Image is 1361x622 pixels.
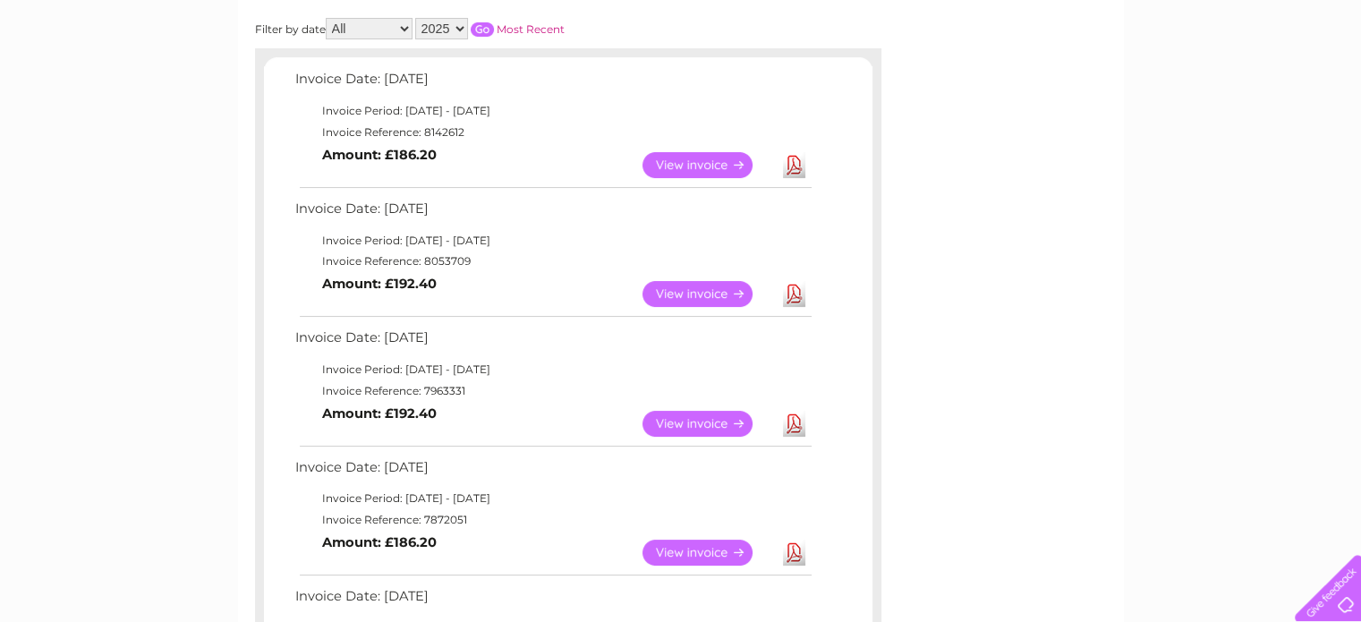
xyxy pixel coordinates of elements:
[1046,76,1080,89] a: Water
[1024,9,1147,31] a: 0333 014 3131
[291,380,814,402] td: Invoice Reference: 7963331
[291,67,814,100] td: Invoice Date: [DATE]
[259,10,1104,87] div: Clear Business is a trading name of Verastar Limited (registered in [GEOGRAPHIC_DATA] No. 3667643...
[322,147,437,163] b: Amount: £186.20
[322,405,437,422] b: Amount: £192.40
[291,230,814,251] td: Invoice Period: [DATE] - [DATE]
[642,540,774,566] a: View
[322,534,437,550] b: Amount: £186.20
[783,281,805,307] a: Download
[642,281,774,307] a: View
[47,47,139,101] img: logo.png
[291,359,814,380] td: Invoice Period: [DATE] - [DATE]
[291,197,814,230] td: Invoice Date: [DATE]
[291,584,814,618] td: Invoice Date: [DATE]
[291,488,814,509] td: Invoice Period: [DATE] - [DATE]
[497,22,565,36] a: Most Recent
[291,456,814,489] td: Invoice Date: [DATE]
[642,152,774,178] a: View
[291,100,814,122] td: Invoice Period: [DATE] - [DATE]
[1091,76,1130,89] a: Energy
[642,411,774,437] a: View
[291,122,814,143] td: Invoice Reference: 8142612
[291,509,814,531] td: Invoice Reference: 7872051
[1141,76,1195,89] a: Telecoms
[322,276,437,292] b: Amount: £192.40
[291,326,814,359] td: Invoice Date: [DATE]
[291,251,814,272] td: Invoice Reference: 8053709
[783,411,805,437] a: Download
[1302,76,1344,89] a: Log out
[783,540,805,566] a: Download
[1205,76,1231,89] a: Blog
[255,18,725,39] div: Filter by date
[783,152,805,178] a: Download
[1242,76,1286,89] a: Contact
